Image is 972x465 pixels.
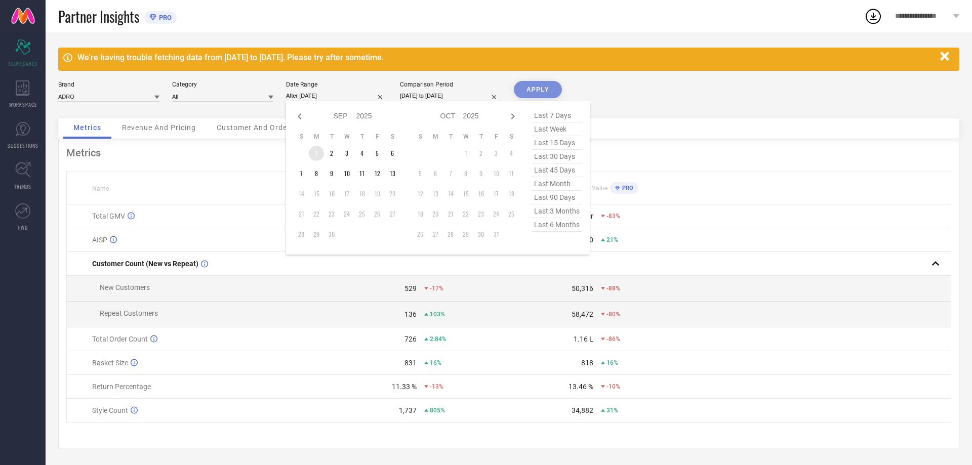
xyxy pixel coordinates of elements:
td: Thu Oct 09 2025 [473,166,489,181]
div: 34,882 [572,406,593,414]
td: Fri Oct 31 2025 [489,227,504,242]
div: Category [172,81,273,88]
div: Metrics [66,147,951,159]
td: Tue Oct 14 2025 [443,186,458,201]
td: Tue Sep 23 2025 [324,206,339,222]
td: Wed Sep 03 2025 [339,146,354,161]
span: TRENDS [14,183,31,190]
td: Sat Sep 20 2025 [385,186,400,201]
div: 1.16 L [574,335,593,343]
td: Wed Oct 08 2025 [458,166,473,181]
span: 805% [430,407,445,414]
input: Select date range [286,91,387,101]
span: last month [532,177,582,191]
th: Sunday [413,133,428,141]
td: Wed Oct 29 2025 [458,227,473,242]
div: 50,316 [572,284,593,292]
td: Sun Sep 07 2025 [294,166,309,181]
span: last week [532,122,582,136]
span: 31% [606,407,618,414]
td: Tue Sep 02 2025 [324,146,339,161]
span: New Customers [100,283,150,291]
div: 136 [404,310,417,318]
td: Mon Oct 13 2025 [428,186,443,201]
td: Tue Sep 09 2025 [324,166,339,181]
span: last 6 months [532,218,582,232]
div: Brand [58,81,159,88]
td: Wed Sep 10 2025 [339,166,354,181]
span: FWD [18,224,28,231]
td: Sun Oct 19 2025 [413,206,428,222]
td: Mon Sep 01 2025 [309,146,324,161]
td: Mon Sep 08 2025 [309,166,324,181]
td: Thu Sep 25 2025 [354,206,370,222]
span: -13% [430,383,443,390]
td: Tue Oct 28 2025 [443,227,458,242]
td: Sun Sep 28 2025 [294,227,309,242]
td: Fri Oct 17 2025 [489,186,504,201]
th: Monday [309,133,324,141]
div: 529 [404,284,417,292]
span: WORKSPACE [9,101,37,108]
td: Fri Sep 26 2025 [370,206,385,222]
span: SUGGESTIONS [8,142,38,149]
span: Style Count [92,406,128,414]
th: Thursday [354,133,370,141]
span: 2.84% [430,335,447,343]
td: Mon Sep 15 2025 [309,186,324,201]
span: Customer And Orders [217,123,294,132]
div: 818 [581,359,593,367]
td: Sun Sep 21 2025 [294,206,309,222]
div: Comparison Period [400,81,501,88]
span: Metrics [73,123,101,132]
th: Saturday [504,133,519,141]
span: Total GMV [92,212,125,220]
span: Repeat Customers [100,309,158,317]
span: Basket Size [92,359,128,367]
span: PRO [620,185,633,191]
span: -86% [606,335,620,343]
td: Fri Oct 24 2025 [489,206,504,222]
th: Saturday [385,133,400,141]
td: Wed Sep 24 2025 [339,206,354,222]
td: Wed Oct 01 2025 [458,146,473,161]
div: 58,472 [572,310,593,318]
span: Customer Count (New vs Repeat) [92,260,198,268]
td: Thu Sep 04 2025 [354,146,370,161]
span: -17% [430,285,443,292]
span: Partner Insights [58,6,139,27]
td: Thu Oct 16 2025 [473,186,489,201]
td: Fri Sep 19 2025 [370,186,385,201]
th: Wednesday [458,133,473,141]
th: Tuesday [443,133,458,141]
td: Sat Oct 11 2025 [504,166,519,181]
th: Friday [370,133,385,141]
td: Sat Oct 18 2025 [504,186,519,201]
div: 1,737 [399,406,417,414]
td: Wed Oct 15 2025 [458,186,473,201]
td: Sat Oct 25 2025 [504,206,519,222]
input: Select comparison period [400,91,501,101]
div: 726 [404,335,417,343]
div: 11.33 % [392,383,417,391]
span: SCORECARDS [8,60,38,67]
span: -80% [606,311,620,318]
td: Fri Sep 12 2025 [370,166,385,181]
th: Friday [489,133,504,141]
td: Fri Sep 05 2025 [370,146,385,161]
span: 103% [430,311,445,318]
th: Sunday [294,133,309,141]
div: Date Range [286,81,387,88]
td: Tue Sep 16 2025 [324,186,339,201]
span: last 7 days [532,109,582,122]
td: Sat Oct 04 2025 [504,146,519,161]
span: -10% [606,383,620,390]
span: -88% [606,285,620,292]
td: Sun Sep 14 2025 [294,186,309,201]
div: Next month [507,110,519,122]
td: Fri Oct 03 2025 [489,146,504,161]
th: Monday [428,133,443,141]
td: Mon Oct 27 2025 [428,227,443,242]
td: Mon Oct 06 2025 [428,166,443,181]
span: last 90 days [532,191,582,204]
